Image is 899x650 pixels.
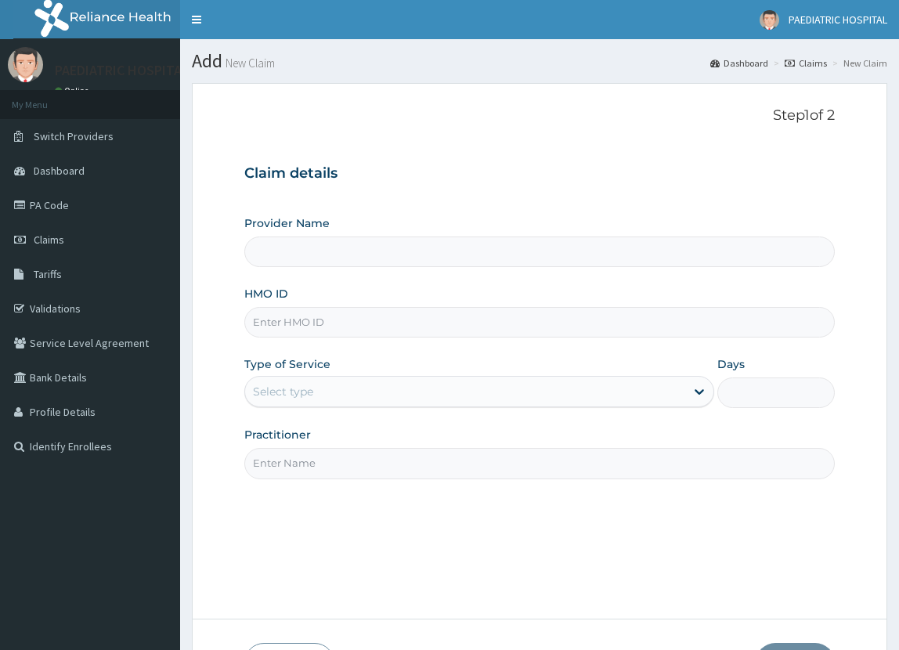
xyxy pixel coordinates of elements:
[222,57,275,69] small: New Claim
[244,107,834,125] p: Step 1 of 2
[34,129,114,143] span: Switch Providers
[34,233,64,247] span: Claims
[192,51,887,71] h1: Add
[244,307,834,338] input: Enter HMO ID
[34,267,62,281] span: Tariffs
[760,10,779,30] img: User Image
[244,286,288,302] label: HMO ID
[785,56,827,70] a: Claims
[253,384,313,399] div: Select type
[244,215,330,231] label: Provider Name
[55,63,189,78] p: PAEDIATRIC HOSPITAL
[55,85,92,96] a: Online
[8,47,43,82] img: User Image
[244,448,834,478] input: Enter Name
[34,164,85,178] span: Dashboard
[789,13,887,27] span: PAEDIATRIC HOSPITAL
[710,56,768,70] a: Dashboard
[244,356,330,372] label: Type of Service
[829,56,887,70] li: New Claim
[717,356,745,372] label: Days
[244,165,834,182] h3: Claim details
[244,427,311,442] label: Practitioner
